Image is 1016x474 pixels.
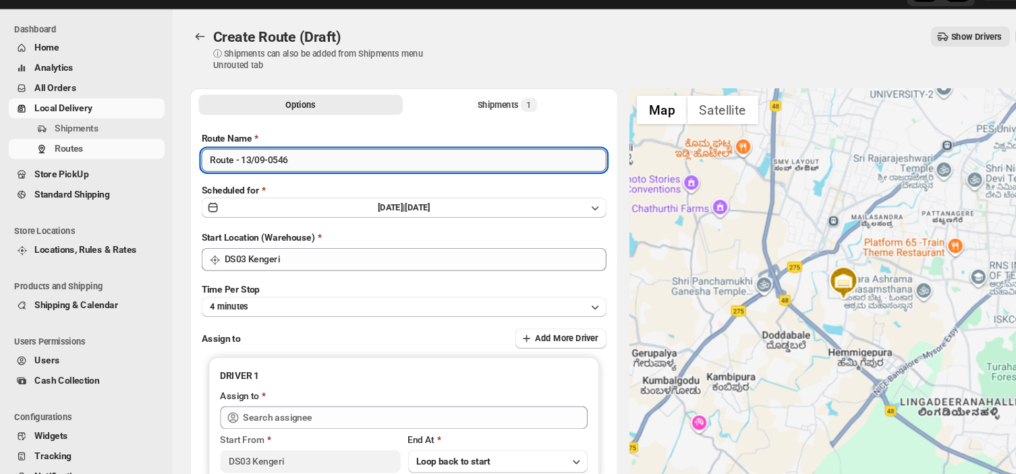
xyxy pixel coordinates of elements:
span: Configurations [13,415,155,426]
button: Cash Collection [8,377,154,396]
button: All Orders [8,102,154,121]
span: [DATE] [380,219,403,229]
span: Store PickUp [32,187,83,198]
button: User menu [920,8,1003,30]
input: Search location [210,262,569,283]
input: Search assignee [228,410,551,432]
span: Rahul C DS02 [983,9,1002,28]
span: Tracking [32,452,67,462]
p: ⓘ Shipments can also be added from Shipments menu Unrouted tab [200,74,412,96]
span: Shipments [51,144,92,154]
button: Widgets [8,429,154,448]
div: Open chat [959,420,1000,461]
span: All Orders [32,107,72,117]
p: Rahul C DS02 [928,9,978,20]
button: Add More Driver [483,337,569,356]
text: RC [988,15,997,24]
button: Shipments [8,140,154,159]
span: Add More Driver [502,341,561,352]
span: Store Locations [13,241,155,251]
span: Start From [206,436,248,446]
span: Cash Collection [32,381,93,391]
button: All Route Options [186,118,378,137]
span: Home [32,69,55,79]
button: Routes [178,54,197,73]
span: Scheduled for [189,202,243,212]
img: ScrollEngine [11,2,112,36]
span: [DATE] | [354,219,380,229]
span: Assign to [189,342,225,352]
input: Eg: Bengaluru Route [189,169,569,190]
span: Create [961,58,984,69]
p: b607ea-2b [928,20,978,28]
span: Widgets [32,433,63,443]
button: Show street map [597,119,644,146]
div: Shipments [448,121,504,134]
button: [DATE]|[DATE] [189,214,569,233]
span: Loop back to start [391,456,460,467]
span: Shipping & Calendar [32,310,111,320]
h3: DRIVER 1 [206,375,551,388]
span: Time Per Stop [189,295,244,305]
span: 4 minutes [197,312,233,322]
button: Home [8,65,154,84]
span: Analytics [32,88,69,98]
button: Shipping & Calendar [8,306,154,325]
div: End At [383,435,551,448]
div: Assign to [206,394,243,407]
button: Create [953,54,992,73]
button: Users [8,358,154,377]
span: Options [268,122,296,133]
span: Users [32,362,56,372]
span: 1 [494,122,499,133]
span: Start Location (Warehouse) [189,247,295,257]
button: Routes [8,159,154,178]
button: Loop back to start [383,451,551,473]
span: Route Name [189,154,236,164]
span: Show Drivers [892,58,939,69]
span: Routes [51,163,78,173]
button: Show satellite imagery [644,119,711,146]
span: Standard Shipping [32,206,103,216]
button: Selected Shipments [380,118,572,137]
span: Dashboard [13,51,155,62]
span: Users Permissions [13,345,155,355]
button: 4 minutes [189,307,569,326]
button: Locations, Rules & Rates [8,254,154,273]
button: Show Drivers [873,54,947,73]
button: Tracking [8,448,154,467]
span: Local Delivery [32,125,87,136]
span: Locations, Rules & Rates [32,258,128,268]
button: Analytics [8,84,154,102]
span: Products and Shipping [13,293,155,303]
span: Create Route (Draft) [200,55,320,71]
